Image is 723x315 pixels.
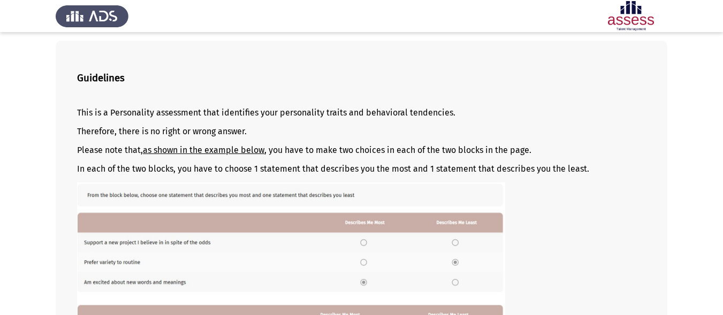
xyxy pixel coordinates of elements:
[77,145,646,155] p: Please note that, , you have to make two choices in each of the two blocks in the page.
[77,126,646,136] p: Therefore, there is no right or wrong answer.
[595,1,667,31] img: Assessment logo of Development Assessment R1 (EN/AR)
[77,164,646,174] p: In each of the two blocks, you have to choose 1 statement that describes you the most and 1 state...
[143,145,264,155] u: as shown in the example below
[77,107,646,118] p: This is a Personality assessment that identifies your personality traits and behavioral tendencies.
[56,1,128,31] img: Assess Talent Management logo
[77,72,125,84] b: Guidelines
